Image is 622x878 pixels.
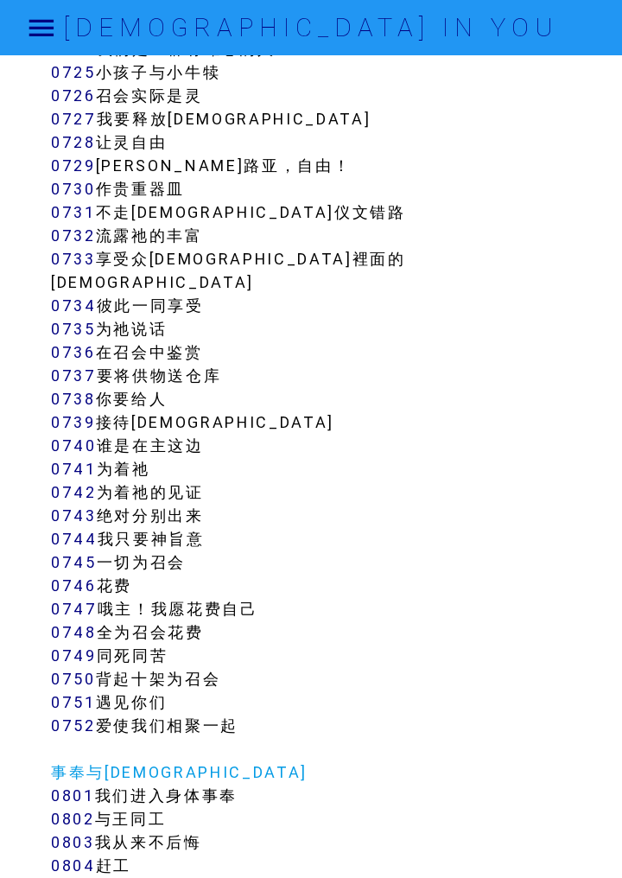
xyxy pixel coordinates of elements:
[51,156,96,175] a: 0729
[51,459,97,479] a: 0741
[51,832,95,852] a: 0803
[51,482,97,502] a: 0742
[51,762,308,782] a: 事奉与[DEMOGRAPHIC_DATA]
[51,646,97,665] a: 0749
[549,800,609,865] iframe: Chat
[51,179,96,199] a: 0730
[51,809,95,829] a: 0802
[51,529,98,549] a: 0744
[51,62,96,82] a: 0725
[51,342,96,362] a: 0736
[51,132,96,152] a: 0728
[51,552,97,572] a: 0745
[51,599,98,619] a: 0747
[51,506,97,525] a: 0743
[51,296,97,315] a: 0734
[51,86,96,105] a: 0726
[51,576,97,595] a: 0746
[51,249,96,269] a: 0733
[51,109,97,129] a: 0727
[51,412,96,432] a: 0739
[51,319,96,339] a: 0735
[51,692,96,712] a: 0751
[51,669,96,689] a: 0750
[51,716,96,735] a: 0752
[51,786,95,805] a: 0801
[51,366,97,385] a: 0737
[51,226,96,245] a: 0732
[51,436,97,455] a: 0740
[51,622,97,642] a: 0748
[51,389,96,409] a: 0738
[51,202,96,222] a: 0731
[51,39,97,59] a: 0724
[51,856,96,875] a: 0804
